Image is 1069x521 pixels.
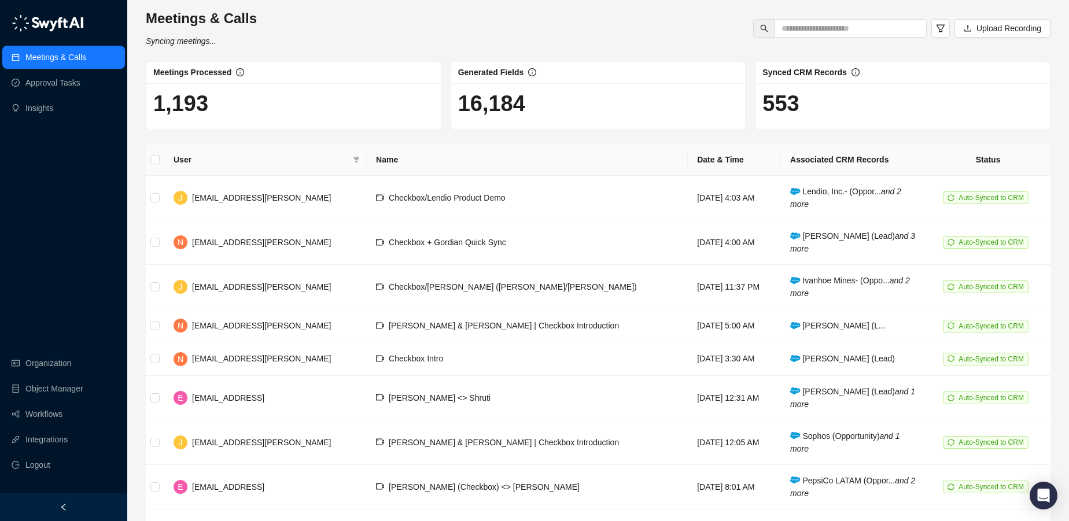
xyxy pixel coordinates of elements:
div: Open Intercom Messenger [1030,482,1057,509]
span: E [178,391,183,404]
td: [DATE] 12:05 AM [688,420,781,465]
span: [EMAIL_ADDRESS] [192,393,264,402]
span: sync [948,439,954,446]
span: Auto-Synced to CRM [959,355,1024,363]
span: [EMAIL_ADDRESS][PERSON_NAME] [192,438,331,447]
span: Auto-Synced to CRM [959,238,1024,246]
span: sync [948,355,954,362]
span: [PERSON_NAME] & [PERSON_NAME] | Checkbox Introduction [389,438,619,447]
h1: 1,193 [153,90,434,117]
span: Lendio, Inc.- (Oppor... [790,187,901,209]
span: Checkbox/[PERSON_NAME] ([PERSON_NAME]/[PERSON_NAME]) [389,282,637,291]
span: sync [948,194,954,201]
td: [DATE] 4:03 AM [688,176,781,220]
span: Checkbox/Lendio Product Demo [389,193,506,202]
th: Date & Time [688,144,781,176]
span: PepsiCo LATAM (Oppor... [790,476,915,498]
span: [PERSON_NAME] (Checkbox) <> [PERSON_NAME] [389,482,580,492]
span: Auto-Synced to CRM [959,394,1024,402]
a: Object Manager [25,377,83,400]
img: logo-05li4sbe.png [12,14,84,32]
span: Checkbox Intro [389,354,443,363]
span: video-camera [376,238,384,246]
span: search [760,24,768,32]
span: [EMAIL_ADDRESS][PERSON_NAME] [192,193,331,202]
span: [EMAIL_ADDRESS][PERSON_NAME] [192,282,331,291]
i: and 2 more [790,187,901,209]
span: J [179,280,183,293]
span: upload [964,24,972,32]
span: [PERSON_NAME] <> Shruti [389,393,491,402]
span: Auto-Synced to CRM [959,322,1024,330]
span: video-camera [376,354,384,363]
span: info-circle [236,68,244,76]
span: [EMAIL_ADDRESS][PERSON_NAME] [192,238,331,247]
td: [DATE] 11:37 PM [688,265,781,309]
span: Checkbox + Gordian Quick Sync [389,238,506,247]
td: [DATE] 8:01 AM [688,465,781,509]
span: filter [351,151,362,168]
span: [PERSON_NAME] (L... [790,321,886,330]
td: [DATE] 4:00 AM [688,220,781,265]
th: Associated CRM Records [781,144,926,176]
span: J [179,191,183,204]
h3: Meetings & Calls [146,9,257,28]
span: logout [12,461,20,469]
span: Auto-Synced to CRM [959,194,1024,202]
a: Approval Tasks [25,71,80,94]
h1: 553 [762,90,1043,117]
a: Organization [25,352,71,375]
span: sync [948,483,954,490]
span: Upload Recording [976,22,1041,35]
span: video-camera [376,482,384,490]
span: Sophos (Opportunity) [790,431,900,453]
span: Meetings Processed [153,68,231,77]
span: sync [948,322,954,329]
span: sync [948,394,954,401]
span: [PERSON_NAME] (Lead) [790,354,895,363]
th: Status [926,144,1050,176]
span: video-camera [376,194,384,202]
span: [PERSON_NAME] (Lead) [790,231,915,253]
span: [PERSON_NAME] & [PERSON_NAME] | Checkbox Introduction [389,321,619,330]
span: video-camera [376,322,384,330]
span: Synced CRM Records [762,68,846,77]
h1: 16,184 [458,90,739,117]
td: [DATE] 5:00 AM [688,309,781,342]
span: sync [948,239,954,246]
span: Ivanhoe Mines- (Oppo... [790,276,910,298]
i: and 2 more [790,276,910,298]
i: and 1 more [790,387,915,409]
a: Insights [25,97,53,120]
span: Logout [25,453,50,476]
i: and 3 more [790,231,915,253]
span: sync [948,283,954,290]
span: video-camera [376,393,384,401]
span: [EMAIL_ADDRESS][PERSON_NAME] [192,354,331,363]
span: [EMAIL_ADDRESS][PERSON_NAME] [192,321,331,330]
span: info-circle [528,68,536,76]
a: Meetings & Calls [25,46,86,69]
i: Syncing meetings... [146,36,216,46]
span: Auto-Synced to CRM [959,283,1024,291]
i: and 1 more [790,431,900,453]
span: E [178,481,183,493]
span: [PERSON_NAME] (Lead) [790,387,915,409]
span: N [178,319,183,332]
span: N [178,353,183,365]
span: N [178,236,183,249]
i: and 2 more [790,476,915,498]
a: Integrations [25,428,68,451]
span: User [174,153,348,166]
span: [EMAIL_ADDRESS] [192,482,264,492]
span: left [60,503,68,511]
a: Workflows [25,402,62,426]
span: info-circle [851,68,860,76]
span: Auto-Synced to CRM [959,438,1024,446]
button: Upload Recording [954,19,1050,38]
span: video-camera [376,283,384,291]
span: video-camera [376,438,384,446]
th: Name [367,144,688,176]
span: Auto-Synced to CRM [959,483,1024,491]
td: [DATE] 12:31 AM [688,376,781,420]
